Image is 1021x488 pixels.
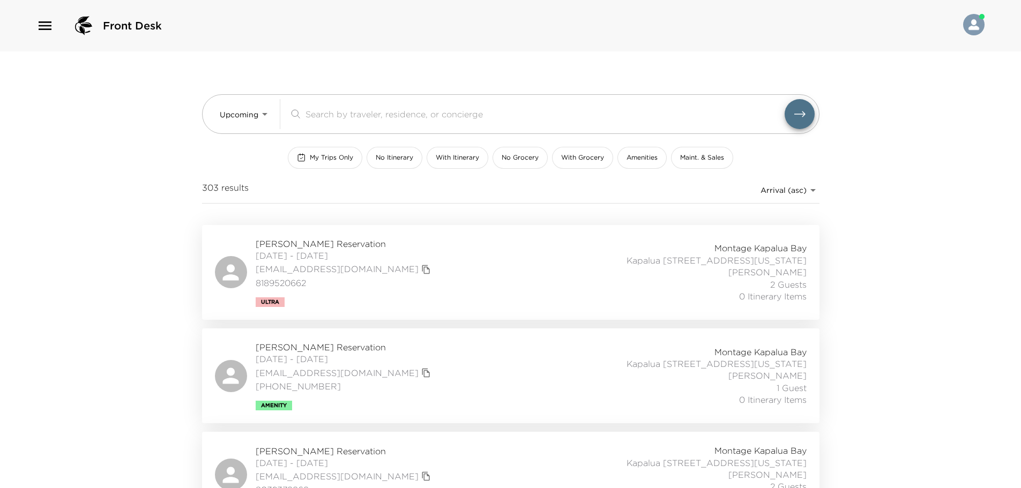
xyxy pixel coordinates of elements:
span: Arrival (asc) [761,185,807,195]
span: [PHONE_NUMBER] [256,380,434,392]
a: [EMAIL_ADDRESS][DOMAIN_NAME] [256,367,419,379]
span: Kapalua [STREET_ADDRESS][US_STATE] [627,358,807,370]
button: copy primary member email [419,469,434,484]
button: With Itinerary [427,147,488,169]
button: copy primary member email [419,365,434,380]
span: [DATE] - [DATE] [256,457,434,469]
span: [PERSON_NAME] Reservation [256,238,434,250]
span: [PERSON_NAME] Reservation [256,341,434,353]
span: Montage Kapalua Bay [714,445,807,456]
span: Ultra [261,299,279,305]
a: [PERSON_NAME] Reservation[DATE] - [DATE][EMAIL_ADDRESS][DOMAIN_NAME]copy primary member email8189... [202,225,819,320]
span: No Grocery [502,153,539,162]
span: No Itinerary [376,153,413,162]
a: [PERSON_NAME] Reservation[DATE] - [DATE][EMAIL_ADDRESS][DOMAIN_NAME]copy primary member email[PHO... [202,328,819,423]
button: Maint. & Sales [671,147,733,169]
button: With Grocery [552,147,613,169]
span: 303 results [202,182,249,199]
span: [PERSON_NAME] [728,370,807,381]
span: 0 Itinerary Items [739,290,807,302]
span: 8189520662 [256,277,434,289]
span: [DATE] - [DATE] [256,353,434,365]
span: [PERSON_NAME] Reservation [256,445,434,457]
img: User [963,14,985,35]
input: Search by traveler, residence, or concierge [305,108,785,120]
span: Amenity [261,402,287,409]
button: Amenities [617,147,667,169]
span: 2 Guests [770,279,807,290]
span: Maint. & Sales [680,153,724,162]
span: With Itinerary [436,153,479,162]
span: [DATE] - [DATE] [256,250,434,261]
button: No Itinerary [367,147,422,169]
span: Montage Kapalua Bay [714,242,807,254]
button: No Grocery [493,147,548,169]
a: [EMAIL_ADDRESS][DOMAIN_NAME] [256,263,419,275]
span: [PERSON_NAME] [728,266,807,278]
span: Front Desk [103,18,162,33]
button: My Trips Only [288,147,362,169]
span: With Grocery [561,153,604,162]
span: My Trips Only [310,153,353,162]
img: logo [71,13,96,39]
span: Amenities [627,153,658,162]
span: Montage Kapalua Bay [714,346,807,358]
span: 0 Itinerary Items [739,394,807,406]
a: [EMAIL_ADDRESS][DOMAIN_NAME] [256,470,419,482]
span: [PERSON_NAME] [728,469,807,481]
span: Kapalua [STREET_ADDRESS][US_STATE] [627,254,807,266]
span: 1 Guest [777,382,807,394]
span: Upcoming [220,110,258,119]
span: Kapalua [STREET_ADDRESS][US_STATE] [627,457,807,469]
button: copy primary member email [419,262,434,277]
